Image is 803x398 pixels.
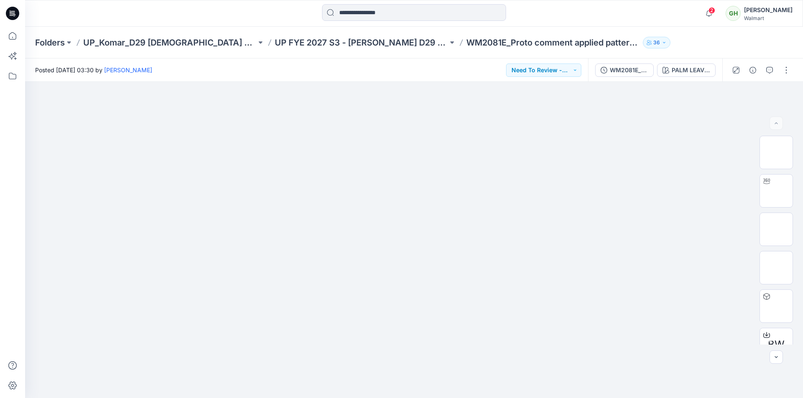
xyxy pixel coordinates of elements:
[744,15,793,21] div: Walmart
[653,38,660,47] p: 36
[746,63,760,77] button: Details
[104,66,152,74] a: [PERSON_NAME]
[726,6,741,21] div: GH
[275,37,448,48] a: UP FYE 2027 S3 - [PERSON_NAME] D29 [DEMOGRAPHIC_DATA] Sleepwear
[708,7,715,14] span: 2
[744,5,793,15] div: [PERSON_NAME]
[35,37,65,48] a: Folders
[768,337,785,352] span: BW
[35,66,152,74] span: Posted [DATE] 03:30 by
[466,37,639,48] p: WM2081E_Proto comment applied pattern_COLORWAY
[657,63,716,77] button: PALM LEAVES V2 CW1 WINTER WHITE
[643,37,670,48] button: 36
[672,66,710,75] div: PALM LEAVES V2 CW1 WINTER WHITE
[610,66,648,75] div: WM2081E_Proto comment applied pattern_REV5
[83,37,256,48] a: UP_Komar_D29 [DEMOGRAPHIC_DATA] Sleep
[595,63,654,77] button: WM2081E_Proto comment applied pattern_REV5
